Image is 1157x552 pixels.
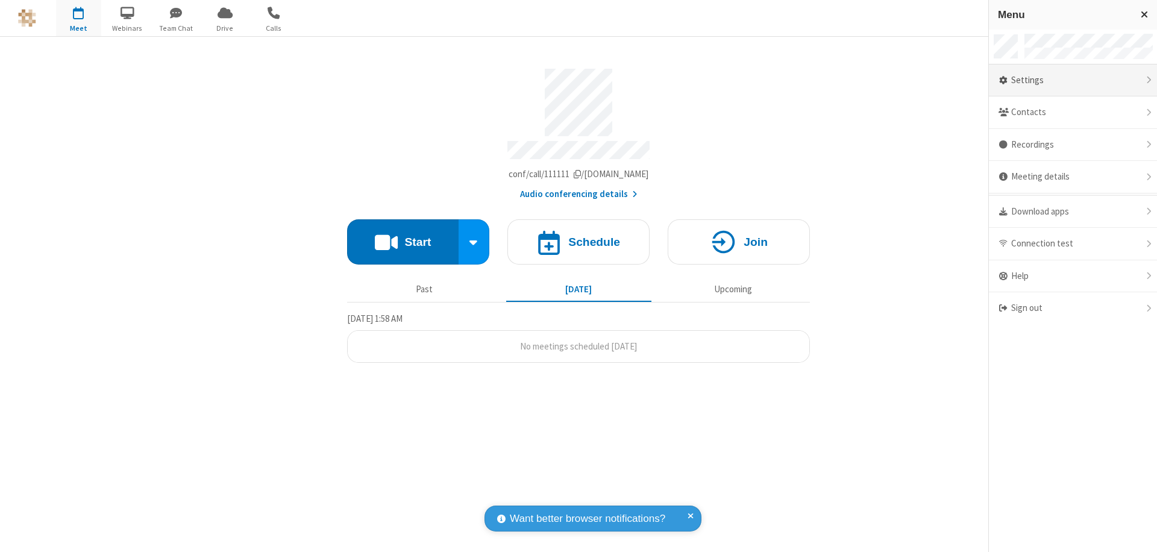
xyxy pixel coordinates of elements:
[744,236,768,248] h4: Join
[989,64,1157,97] div: Settings
[105,23,150,34] span: Webinars
[989,196,1157,228] div: Download apps
[347,312,810,363] section: Today's Meetings
[507,219,650,265] button: Schedule
[18,9,36,27] img: QA Selenium DO NOT DELETE OR CHANGE
[520,187,638,201] button: Audio conferencing details
[509,168,649,180] span: Copy my meeting room link
[989,96,1157,129] div: Contacts
[989,161,1157,193] div: Meeting details
[568,236,620,248] h4: Schedule
[352,278,497,301] button: Past
[347,313,403,324] span: [DATE] 1:58 AM
[989,129,1157,162] div: Recordings
[989,260,1157,293] div: Help
[998,9,1130,20] h3: Menu
[520,340,637,352] span: No meetings scheduled [DATE]
[668,219,810,265] button: Join
[510,511,665,527] span: Want better browser notifications?
[509,168,649,181] button: Copy my meeting room linkCopy my meeting room link
[660,278,806,301] button: Upcoming
[506,278,651,301] button: [DATE]
[989,228,1157,260] div: Connection test
[347,219,459,265] button: Start
[202,23,248,34] span: Drive
[154,23,199,34] span: Team Chat
[404,236,431,248] h4: Start
[56,23,101,34] span: Meet
[251,23,296,34] span: Calls
[459,219,490,265] div: Start conference options
[989,292,1157,324] div: Sign out
[347,60,810,201] section: Account details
